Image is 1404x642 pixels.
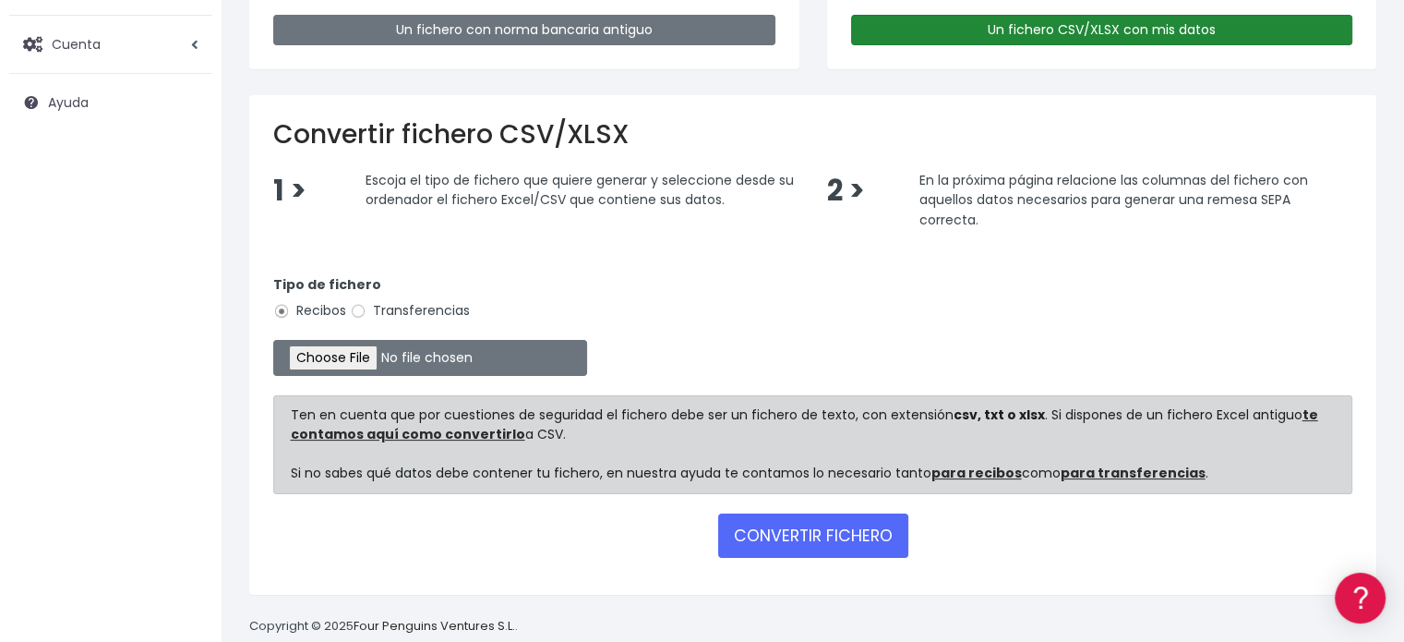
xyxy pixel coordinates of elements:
div: Ten en cuenta que por cuestiones de seguridad el fichero debe ser un fichero de texto, con extens... [273,395,1352,494]
a: Four Penguins Ventures S.L. [354,617,515,635]
div: Información general [18,128,351,146]
label: Transferencias [350,301,470,321]
div: Programadores [18,443,351,461]
div: Convertir ficheros [18,204,351,222]
strong: csv, txt o xlsx [954,406,1045,424]
strong: Tipo de fichero [273,275,381,294]
span: Ayuda [48,93,89,112]
a: Videotutoriales [18,291,351,320]
span: En la próxima página relacione las columnas del fichero con aquellos datos necesarios para genera... [918,170,1307,228]
a: para recibos [931,464,1022,482]
a: API [18,472,351,501]
label: Recibos [273,301,346,321]
a: POWERED BY ENCHANT [254,532,355,550]
h2: Convertir fichero CSV/XLSX [273,119,1352,151]
p: Copyright © 2025 . [249,617,518,636]
span: 1 > [273,171,306,211]
a: Ayuda [9,83,212,122]
a: Cuenta [9,25,212,64]
div: Facturación [18,367,351,384]
span: Escoja el tipo de fichero que quiere generar y seleccione desde su ordenador el fichero Excel/CSV... [366,170,794,209]
span: Cuenta [52,34,101,53]
a: te contamos aquí como convertirlo [291,406,1318,443]
a: Perfiles de empresas [18,320,351,348]
a: para transferencias [1061,464,1206,482]
a: Formatos [18,234,351,262]
button: Contáctanos [18,494,351,527]
a: Información general [18,157,351,186]
a: Un fichero CSV/XLSX con mis datos [851,15,1353,45]
span: 2 > [826,171,864,211]
button: CONVERTIR FICHERO [718,514,908,558]
a: Un fichero con norma bancaria antiguo [273,15,775,45]
a: General [18,396,351,425]
a: Problemas habituales [18,262,351,291]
